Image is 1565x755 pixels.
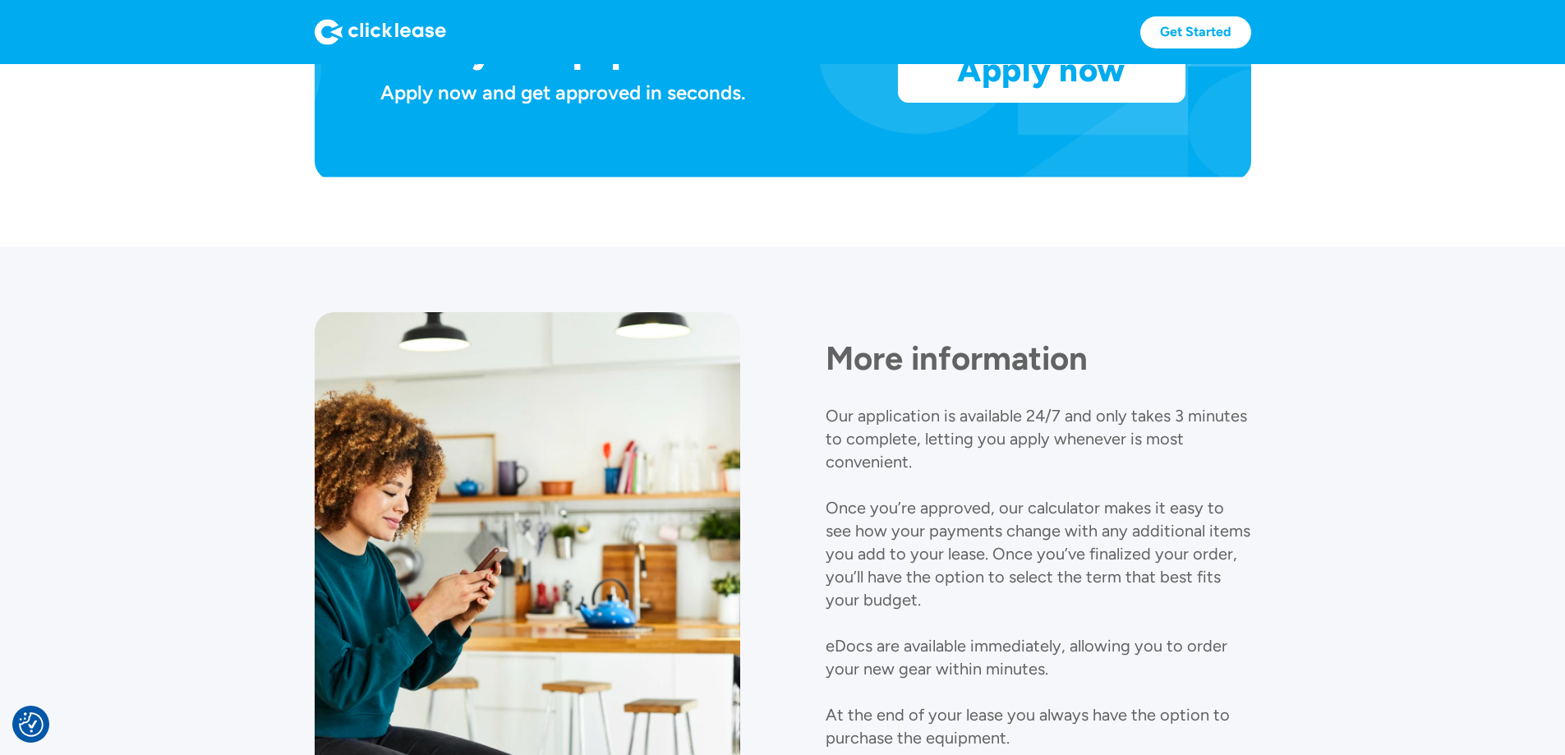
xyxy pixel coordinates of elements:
[19,712,44,737] img: Revisit consent button
[315,19,446,45] img: Logo
[899,38,1185,102] a: Apply now
[380,78,878,107] div: Apply now and get approved in seconds.
[1140,16,1251,48] a: Get Started
[19,712,44,737] button: Consent Preferences
[826,338,1251,378] h1: More information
